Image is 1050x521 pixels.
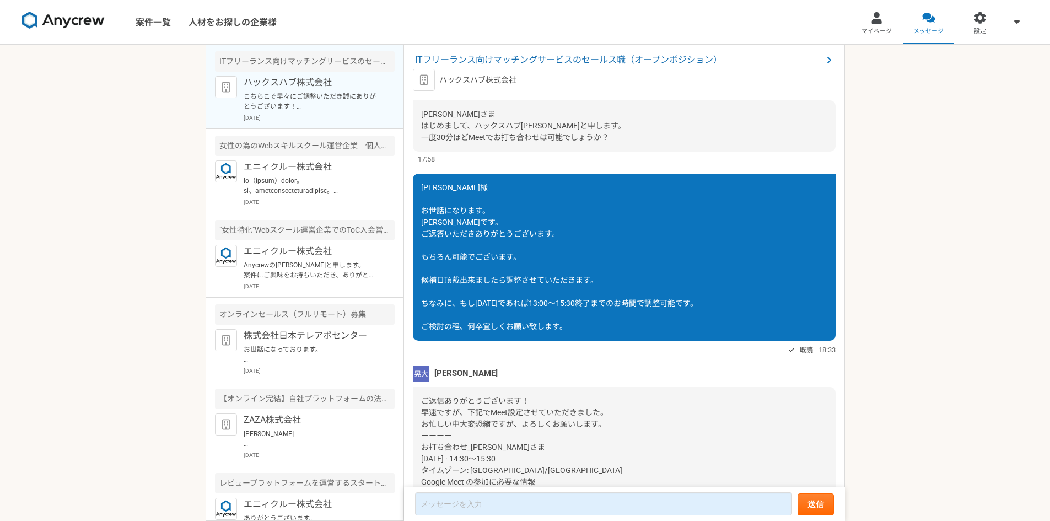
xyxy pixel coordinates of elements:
div: 女性の為のWebスキルスクール運営企業 個人営業（フルリモート） [215,136,395,156]
img: logo_text_blue_01.png [215,498,237,520]
p: こちらこそ早々にご調整いただき誠にありがとうございます！ [DATE]、お話出来る事を楽しみに致しております。 [PERSON_NAME] [244,92,380,111]
img: unnamed.png [413,366,429,382]
span: 既読 [800,343,813,357]
p: [DATE] [244,451,395,459]
p: エニィクルー株式会社 [244,160,380,174]
span: [PERSON_NAME]様 お世話になります。 [PERSON_NAME]です。 ご返答いただきありがとうございます。 もちろん可能でございます。 候補日頂戴出来ましたら調整させていただきます... [421,183,698,331]
p: [DATE] [244,282,395,291]
div: 【オンライン完結】自社プラットフォームの法人向け提案営業【法人営業経験1年〜】 [215,389,395,409]
img: default_org_logo-42cde973f59100197ec2c8e796e4974ac8490bb5b08a0eb061ff975e4574aa76.png [215,329,237,351]
div: "女性特化"Webスクール運営企業でのToC入会営業（フルリモート可） [215,220,395,240]
span: ITフリーランス向けマッチングサービスのセールス職（オープンポジション） [415,53,822,67]
p: お世話になっております。 プロフィール拝見してとても魅力的なご経歴で、 ぜひ一度、弊社面談をお願いできないでしょうか？ [URL][DOMAIN_NAME][DOMAIN_NAME] 当社ですが... [244,345,380,364]
span: 18:33 [819,345,836,355]
p: ZAZA株式会社 [244,413,380,427]
img: logo_text_blue_01.png [215,160,237,182]
p: lo（ipsum）dolor。 si、ametconsecteturadipisc。 〇elit 51s、do、5eius（1t、7i、7u） laboreetdoloremagn aliqua... [244,176,380,196]
p: ハックスハブ株式会社 [439,74,516,86]
p: Anycrewの[PERSON_NAME]と申します。 案件にご興味をお持ちいただき、ありがとうございます。 こちら、クラインアントへの適切なご提案のため、お手数ですが、選考の案件に記載させてい... [244,260,380,280]
span: ご返信ありがとうございます！ 早速ですが、下記でMeet設定させていただきました。 お忙しい中大変恐縮ですが、よろしくお願いします。 ーーーー お打ち合わせ_[PERSON_NAME]さま [D... [421,396,622,498]
img: default_org_logo-42cde973f59100197ec2c8e796e4974ac8490bb5b08a0eb061ff975e4574aa76.png [215,413,237,436]
p: [PERSON_NAME] ご連絡いただきありがとうございます。 また、ご承諾いただけて非常にうれしく思っております！ これからどうぞよろしくお願いいたします。 追って契約担当の者より返信を差し... [244,429,380,449]
span: [PERSON_NAME] [434,367,498,379]
p: [DATE] [244,367,395,375]
p: [DATE] [244,198,395,206]
img: logo_text_blue_01.png [215,245,237,267]
p: ハックスハブ株式会社 [244,76,380,89]
img: 8DqYSo04kwAAAAASUVORK5CYII= [22,12,105,29]
p: [DATE] [244,114,395,122]
img: default_org_logo-42cde973f59100197ec2c8e796e4974ac8490bb5b08a0eb061ff975e4574aa76.png [215,76,237,98]
img: default_org_logo-42cde973f59100197ec2c8e796e4974ac8490bb5b08a0eb061ff975e4574aa76.png [413,69,435,91]
div: オンラインセールス（フルリモート）募集 [215,304,395,325]
div: レビュープラットフォームを運営するスタートアップ フィールドセールス [215,473,395,493]
p: エニィクルー株式会社 [244,245,380,258]
p: 株式会社日本テレアポセンター [244,329,380,342]
span: メッセージ [913,27,944,36]
span: [PERSON_NAME]さま はじめまして、ハックスハブ[PERSON_NAME]と申します。 一度30分ほどMeetでお打ち合わせは可能でしょうか？ [421,110,626,142]
p: エニィクルー株式会社 [244,498,380,511]
span: マイページ [861,27,892,36]
span: 17:58 [418,154,435,164]
div: ITフリーランス向けマッチングサービスのセールス職（オープンポジション） [215,51,395,72]
button: 送信 [798,493,834,515]
span: 設定 [974,27,986,36]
